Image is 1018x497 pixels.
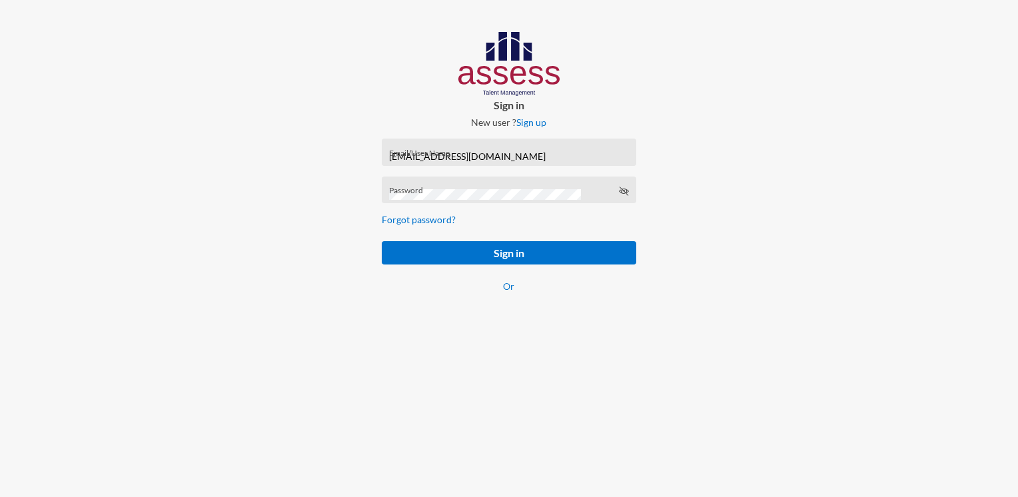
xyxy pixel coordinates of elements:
a: Sign up [516,117,546,128]
p: Or [382,280,636,292]
button: Sign in [382,241,636,264]
p: Sign in [371,99,646,111]
a: Forgot password? [382,214,456,225]
p: New user ? [371,117,646,128]
img: AssessLogoo.svg [458,32,560,96]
